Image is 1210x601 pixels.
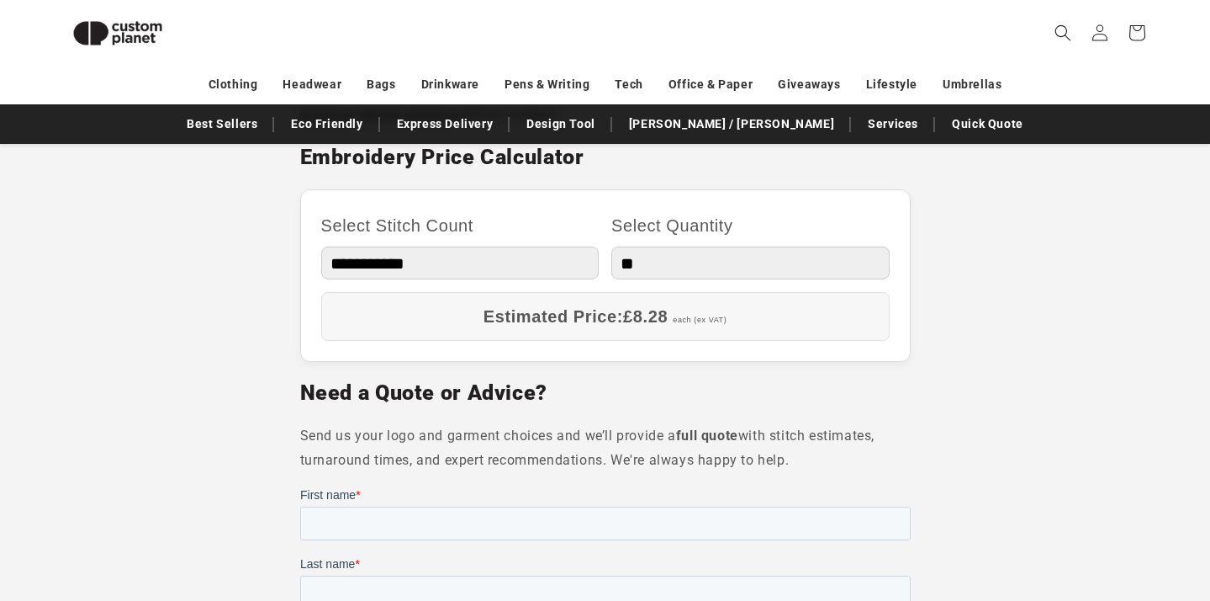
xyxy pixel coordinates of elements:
a: Tech [615,70,642,99]
strong: full quote [676,428,738,444]
summary: Search [1044,14,1081,51]
label: Select Quantity [611,210,890,241]
a: Best Sellers [178,109,266,139]
iframe: Chat Widget [922,419,1210,601]
a: Giveaways [778,70,840,99]
a: Umbrellas [943,70,1001,99]
a: Office & Paper [668,70,753,99]
a: Express Delivery [388,109,502,139]
p: Send us your logo and garment choices and we’ll provide a with stitch estimates, turnaround times... [300,424,911,473]
div: Estimated Price: [321,292,890,341]
h2: Need a Quote or Advice? [300,380,911,407]
a: Drinkware [421,70,479,99]
a: Clothing [209,70,258,99]
a: Eco Friendly [283,109,371,139]
a: Lifestyle [866,70,917,99]
a: Bags [367,70,395,99]
a: Design Tool [518,109,604,139]
a: Headwear [283,70,341,99]
span: each (ex VAT) [673,316,727,324]
a: Pens & Writing [505,70,589,99]
a: Quick Quote [943,109,1032,139]
label: Select Stitch Count [321,210,600,241]
img: Custom Planet [59,7,177,60]
a: Services [859,109,927,139]
a: [PERSON_NAME] / [PERSON_NAME] [621,109,843,139]
span: £8.28 [623,307,668,326]
h2: Embroidery Price Calculator [300,144,911,171]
